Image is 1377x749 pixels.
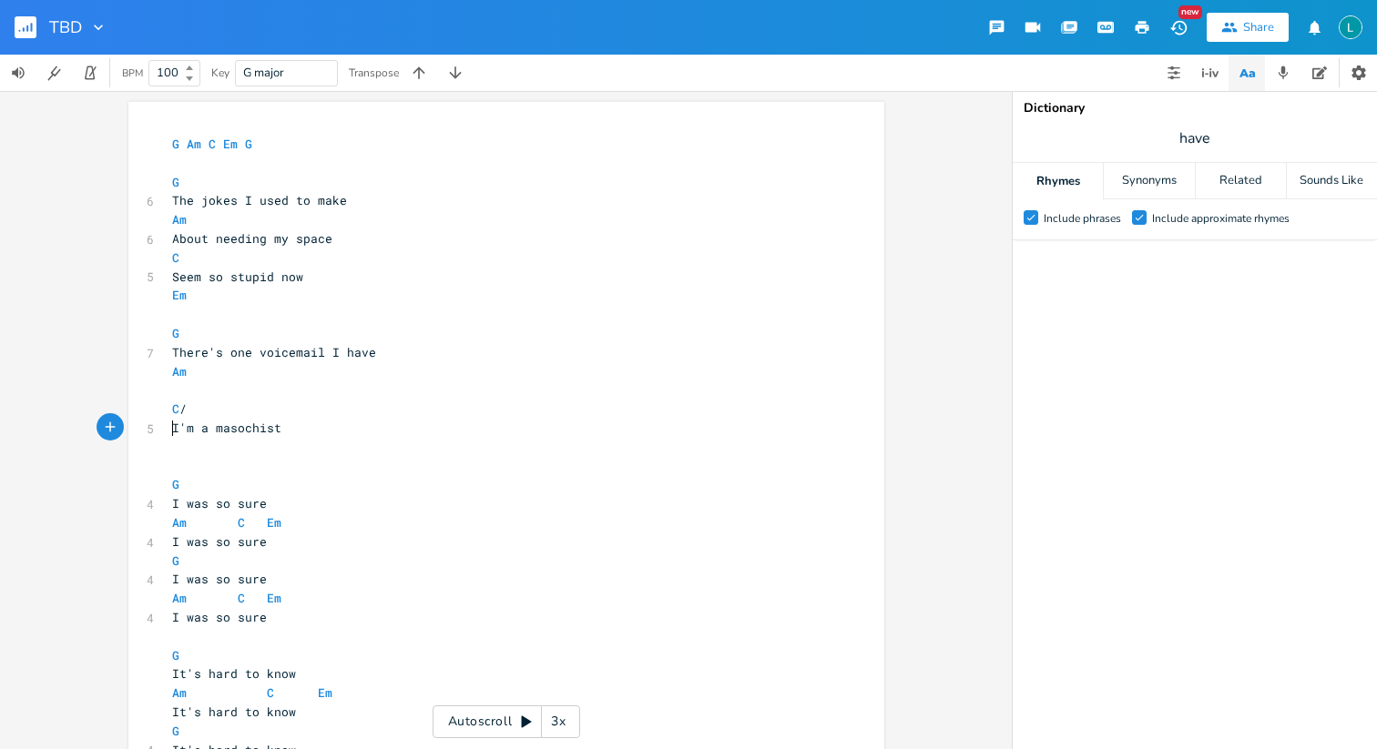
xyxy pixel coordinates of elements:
[238,514,245,531] span: C
[1178,5,1202,19] div: New
[172,647,179,663] span: G
[172,287,187,303] span: Em
[172,192,347,208] span: The jokes I used to make
[172,476,179,492] span: G
[172,514,187,531] span: Am
[172,552,179,569] span: G
[243,65,284,81] span: G major
[1024,102,1366,115] div: Dictionary
[172,400,187,417] span: /
[49,19,82,35] span: TBD
[433,705,580,738] div: Autoscroll
[349,67,399,78] div: Transpose
[172,230,332,247] span: About needing my space
[172,211,187,228] span: Am
[172,590,187,606] span: Am
[172,571,267,587] span: I was so sure
[267,514,281,531] span: Em
[1044,213,1121,224] div: Include phrases
[267,684,274,701] span: C
[223,136,238,152] span: Em
[1243,19,1274,35] div: Share
[172,723,179,739] span: G
[172,136,179,152] span: G
[1196,163,1286,199] div: Related
[172,249,179,266] span: C
[1152,213,1290,224] div: Include approximate rhymes
[211,67,229,78] div: Key
[172,420,281,436] span: I'm a masochist
[172,174,179,190] span: G
[187,136,201,152] span: Am
[172,344,376,360] span: There's one voicemail I have
[172,665,296,682] span: It's hard to know
[318,684,332,701] span: Em
[122,68,143,78] div: BPM
[1287,163,1377,199] div: Sounds Like
[172,495,267,511] span: I was so sure
[209,136,216,152] span: C
[1179,128,1210,149] span: have
[1207,13,1289,42] button: Share
[172,703,296,720] span: It's hard to know
[1160,11,1197,44] button: New
[172,609,267,625] span: I was so sure
[245,136,252,152] span: G
[1104,163,1194,199] div: Synonyms
[1339,15,1362,39] img: Lauren Bobersky
[172,533,267,550] span: I was so sure
[1013,163,1103,199] div: Rhymes
[172,684,187,701] span: Am
[542,705,575,738] div: 3x
[172,400,179,417] span: C
[172,325,179,341] span: G
[267,590,281,606] span: Em
[172,268,303,285] span: Seem so stupid now
[238,590,245,606] span: C
[172,363,187,380] span: Am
